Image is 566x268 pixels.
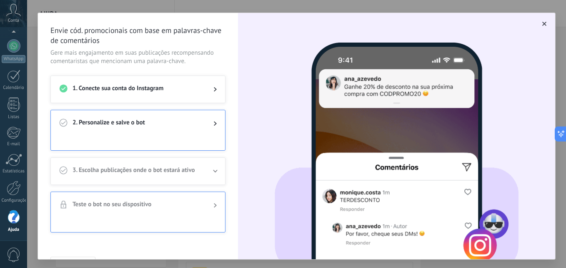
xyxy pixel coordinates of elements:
div: Configurações [2,198,26,203]
div: E-mail [2,142,26,147]
div: Calendário [2,85,26,91]
span: Gere mais engajamento em suas publicações recompensando comentaristas que mencionam uma palavra-c... [50,49,225,66]
span: Teste o bot no seu dispositivo [73,200,200,210]
div: Ajuda [2,227,26,233]
div: WhatsApp [2,55,25,63]
span: 3. Escolha publicações onde o bot estará ativo [73,166,200,176]
span: 1. Conecte sua conta do Instagram [73,84,200,94]
div: Estatísticas [2,169,26,174]
span: Conta [8,18,19,23]
span: Envie cód. promocionais com base em palavras-chave de comentários [50,25,225,46]
div: Listas [2,114,26,120]
span: 2. Personalize e salve o bot [73,119,200,129]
